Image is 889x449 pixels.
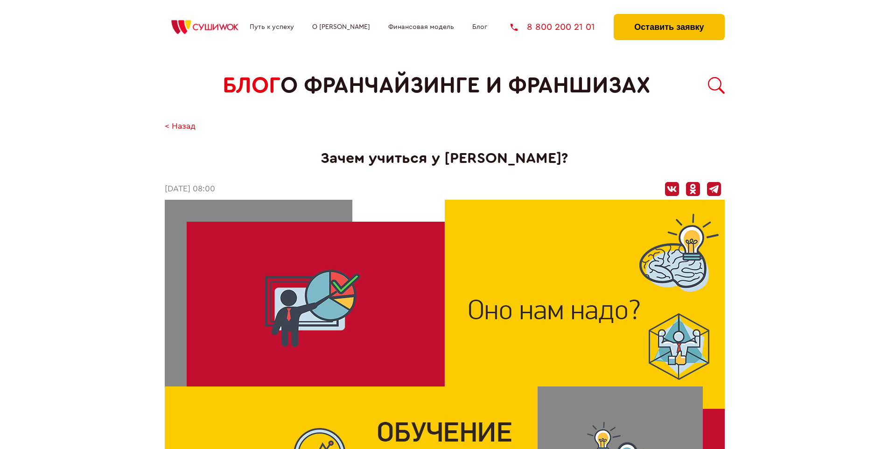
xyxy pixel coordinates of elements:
[165,150,725,167] h1: Зачем учиться у [PERSON_NAME]?
[165,184,215,194] time: [DATE] 08:00
[614,14,724,40] button: Оставить заявку
[511,22,595,32] a: 8 800 200 21 01
[527,22,595,32] span: 8 800 200 21 01
[165,122,196,132] a: < Назад
[223,73,280,98] span: БЛОГ
[388,23,454,31] a: Финансовая модель
[312,23,370,31] a: О [PERSON_NAME]
[250,23,294,31] a: Путь к успеху
[280,73,650,98] span: о франчайзинге и франшизах
[472,23,487,31] a: Блог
